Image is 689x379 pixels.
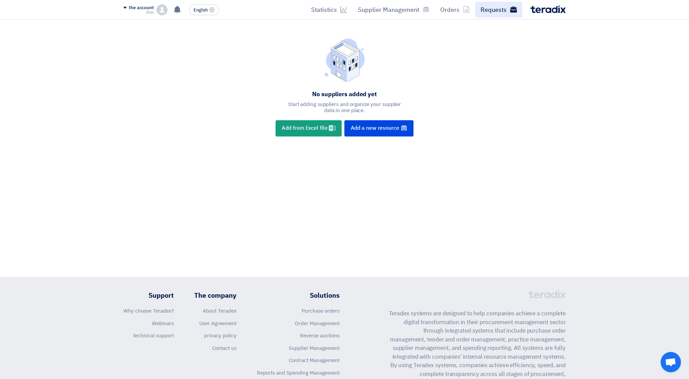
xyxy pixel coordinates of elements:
a: Purchase orders [302,307,340,315]
a: Why choose Teradex? [123,307,174,315]
a: Supplier Management [289,344,340,352]
a: About Teradex [203,307,237,315]
a: Reverse auctions [300,332,340,339]
font: Bilal [146,9,154,15]
font: Start adding suppliers and organize your supplier data in one place. [288,101,401,114]
font: Solutions [310,290,340,300]
a: Contract Management [289,357,340,364]
a: Supplier Management [352,2,435,18]
font: English [194,7,208,13]
font: Orders [440,5,460,14]
font: The company [194,290,237,300]
a: Webinars [152,320,174,327]
font: No suppliers added yet [312,89,377,99]
font: Add from Excel file [282,124,327,132]
a: Requests [475,2,522,18]
a: Orders [435,2,475,18]
font: Support [148,290,174,300]
a: Reports and Spending Management [257,369,340,377]
button: English [189,4,219,15]
font: Statistics [311,5,337,14]
a: Open chat [661,352,681,372]
font: Supplier Management [358,5,419,14]
a: Statistics [306,2,352,18]
a: Order Management [295,320,340,327]
font: Add a new resource [350,124,399,132]
img: Teradix logo [530,5,566,13]
font: Requests [481,5,507,14]
a: technical support [133,332,174,339]
img: empty_state_company.svg [318,39,372,82]
img: profile_test.png [157,4,167,15]
a: privacy policy [204,332,237,339]
a: Contact us [212,344,237,352]
font: the account [129,4,154,11]
a: User Agreement [199,320,237,327]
